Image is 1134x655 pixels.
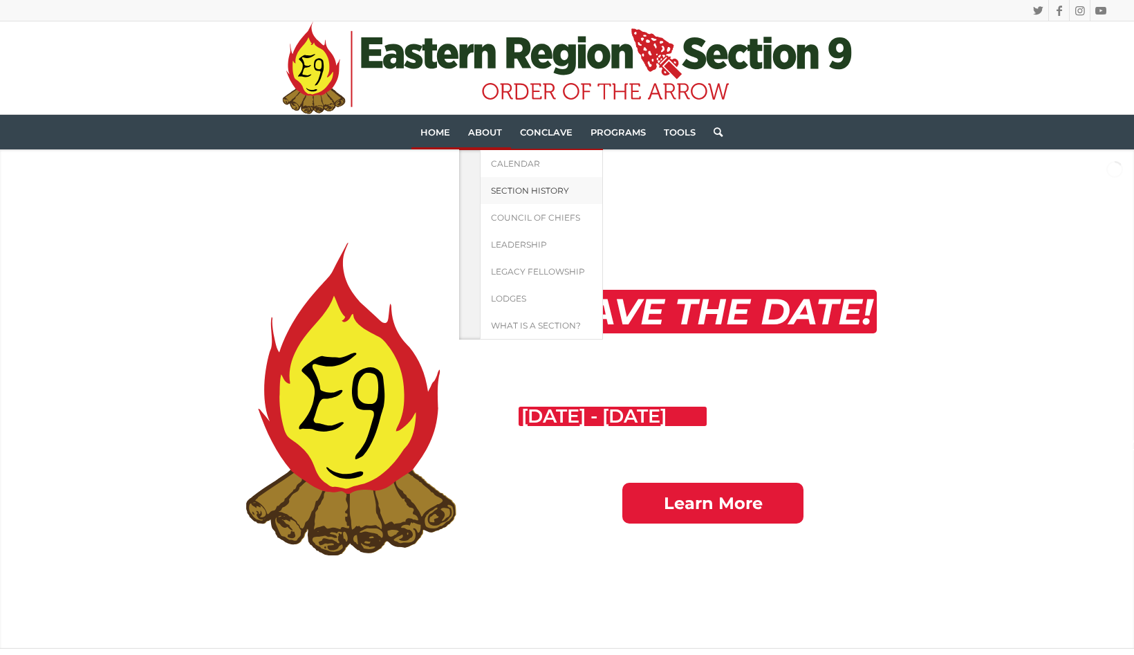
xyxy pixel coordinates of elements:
a: Leadership [480,231,603,258]
h2: SAVE THE DATE! [561,290,877,333]
span: Lodges [491,293,526,304]
a: Legacy Fellowship [480,258,603,285]
h1: CONCLAVE [514,331,940,409]
span: Conclave [520,127,573,138]
p: [DATE] - [DATE] [519,407,707,426]
a: What is a Section? [480,312,603,340]
span: Calendar [491,158,540,169]
p: CAMP [PERSON_NAME] [PERSON_NAME], [GEOGRAPHIC_DATA] [519,434,940,461]
span: Legacy Fellowship [491,266,585,277]
span: Council of Chiefs [491,212,580,223]
a: Tools [655,115,705,149]
a: Search [705,115,723,149]
a: Home [411,115,459,149]
a: Calendar [480,150,603,177]
a: Council of Chiefs [480,204,603,231]
span: Section History [491,185,569,196]
p: SERVICE LODGE: NAWAKWA #3 [714,401,937,434]
span: Home [420,127,450,138]
a: Programs [582,115,655,149]
a: Lodges [480,285,603,312]
a: Conclave [511,115,582,149]
span: Leadership [491,239,547,250]
span: What is a Section? [491,320,581,331]
span: Tools [664,127,696,138]
a: About [459,115,511,149]
a: Section History [480,177,603,204]
span: About [468,127,502,138]
span: Programs [591,127,646,138]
